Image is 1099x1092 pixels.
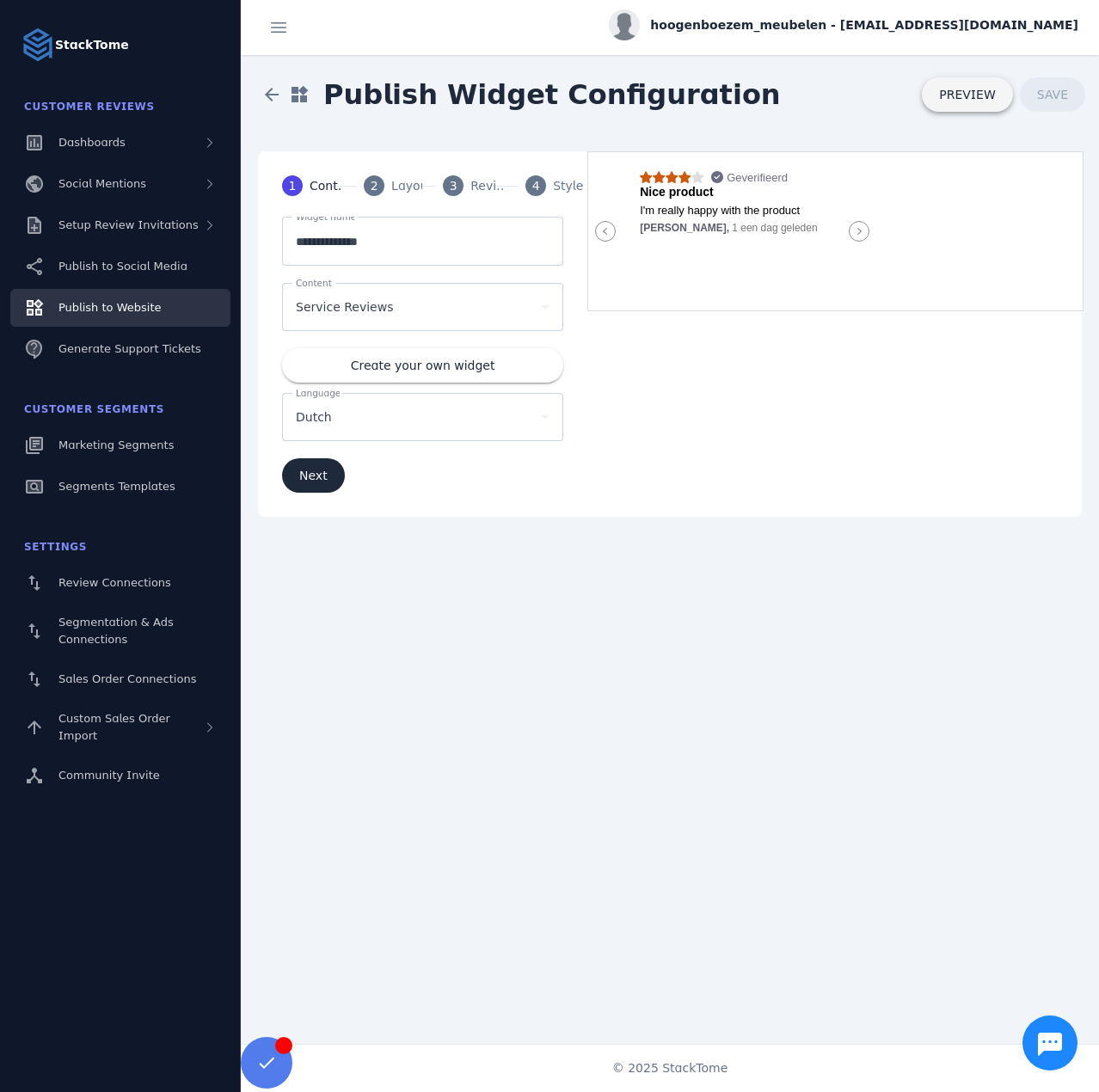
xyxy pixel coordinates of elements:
[532,177,540,195] span: 4
[296,388,341,398] mat-label: Language
[58,439,174,451] span: Marketing Segments
[58,672,196,685] span: Sales Order Connections
[470,177,513,195] div: Reviews
[609,9,640,40] img: profile.jpg
[310,60,795,129] span: Publish Widget Configuration
[58,342,201,355] span: Generate Support Tickets
[391,177,434,195] div: Layout
[21,28,55,62] img: Logo image
[10,426,230,464] a: Marketing Segments
[58,260,187,273] span: Publish to Social Media
[371,177,378,195] span: 2
[922,77,1013,112] button: PREVIEW
[10,564,230,602] a: Review Connections
[10,660,230,698] a: Sales Order Connections
[58,576,171,589] span: Review Connections
[296,212,356,222] mat-label: Widget name
[10,605,230,657] a: Segmentation & Ads Connections
[450,177,457,195] span: 3
[939,89,996,101] span: PREVIEW
[24,101,155,113] span: Customer Reviews
[58,177,146,190] span: Social Mentions
[58,769,160,782] span: Community Invite
[282,348,563,383] button: Create your own widget
[310,177,353,195] div: Content
[296,407,332,427] span: Dutch
[24,403,164,415] span: Customer Segments
[282,458,345,493] button: Next
[24,541,87,553] span: Settings
[58,136,126,149] span: Dashboards
[299,469,328,482] span: Next
[612,1059,728,1077] span: © 2025 StackTome
[296,278,332,288] mat-label: Content
[58,218,199,231] span: Setup Review Invitations
[55,36,129,54] strong: StackTome
[289,84,310,105] mat-icon: widgets
[10,330,230,368] a: Generate Support Tickets
[351,359,495,371] span: Create your own widget
[296,297,393,317] span: Service Reviews
[609,9,1078,40] button: hoogenboezem_meubelen - [EMAIL_ADDRESS][DOMAIN_NAME]
[10,248,230,285] a: Publish to Social Media
[553,177,596,195] div: Styles
[10,757,230,794] a: Community Invite
[10,289,230,327] a: Publish to Website
[58,712,170,742] span: Custom Sales Order Import
[58,480,175,493] span: Segments Templates
[650,16,1078,34] span: hoogenboezem_meubelen - [EMAIL_ADDRESS][DOMAIN_NAME]
[58,301,161,314] span: Publish to Website
[10,468,230,506] a: Segments Templates
[58,616,174,646] span: Segmentation & Ads Connections
[289,177,297,195] span: 1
